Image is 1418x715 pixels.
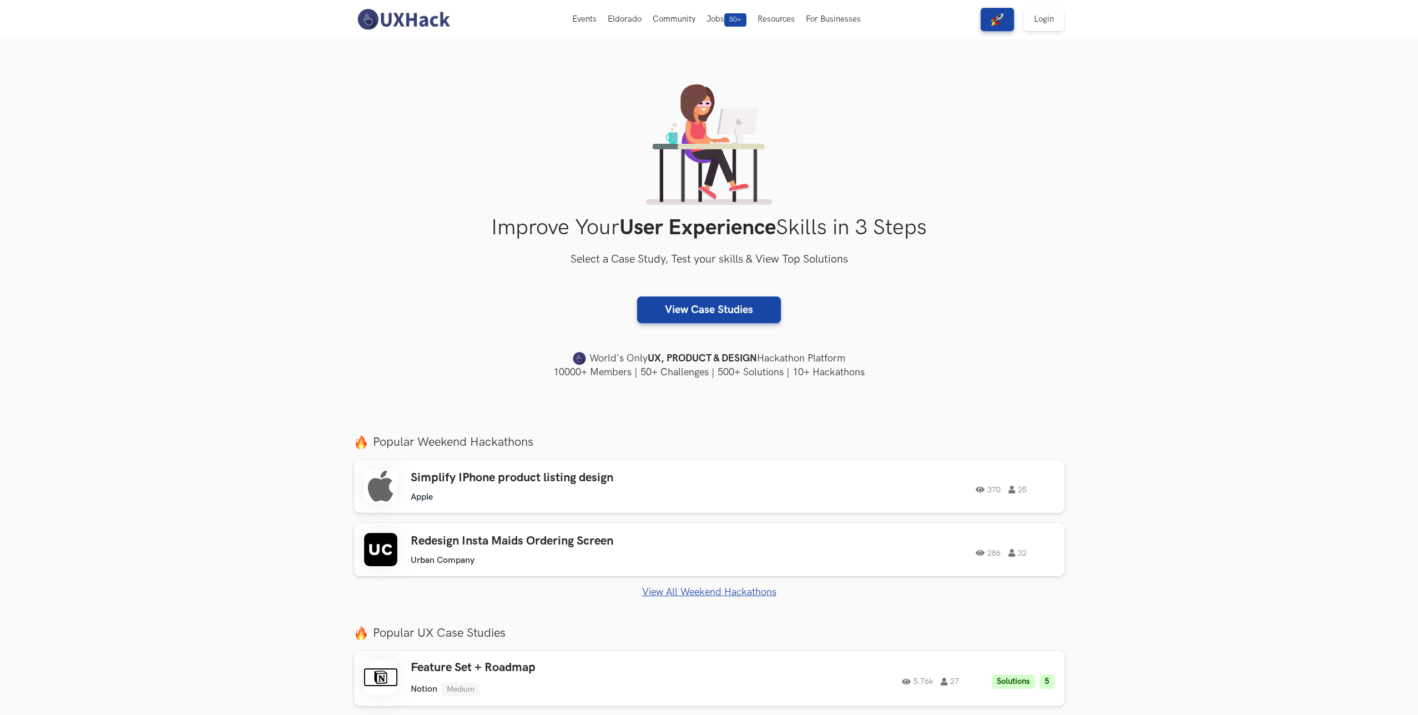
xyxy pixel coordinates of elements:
img: rocket [991,13,1004,26]
span: 27 [941,678,959,686]
h4: 10000+ Members | 50+ Challenges | 500+ Solutions | 10+ Hackathons [354,365,1064,379]
li: Medium [442,682,480,696]
img: uxhack-favicon-image.png [573,351,586,366]
a: Login [1024,8,1064,31]
span: 25 [1008,486,1027,494]
li: Solutions [992,674,1035,689]
a: Feature Set + Roadmap Notion Medium 5.76k 27 Solutions 5 [354,651,1064,706]
h4: World's Only Hackathon Platform [354,351,1064,366]
strong: UX, PRODUCT & DESIGN [648,351,757,366]
a: Redesign Insta Maids Ordering Screen Urban Company 286 32 [354,523,1064,576]
li: Urban Company [411,555,475,566]
span: 286 [976,549,1001,557]
img: fire.png [354,626,368,640]
img: fire.png [354,435,368,449]
img: UXHack-logo.png [354,8,453,31]
a: Simplify IPhone product listing design Apple 370 25 [354,460,1064,513]
a: View All Weekend Hackathons [354,586,1064,598]
li: Apple [411,492,433,502]
span: 5.76k [902,678,933,686]
span: 370 [976,486,1001,494]
img: lady working on laptop [646,84,772,205]
label: Popular UX Case Studies [354,626,1064,641]
span: 50+ [724,13,746,27]
h3: Simplify IPhone product listing design [411,471,726,485]
h3: Redesign Insta Maids Ordering Screen [411,534,726,548]
h3: Feature Set + Roadmap [411,661,726,675]
label: Popular Weekend Hackathons [354,435,1064,450]
strong: User Experience [619,215,776,241]
span: 32 [1008,549,1027,557]
h3: Select a Case Study, Test your skills & View Top Solutions [354,251,1064,269]
a: View Case Studies [637,296,781,323]
li: Notion [411,684,437,694]
li: 5 [1039,674,1054,689]
h1: Improve Your Skills in 3 Steps [354,215,1064,241]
